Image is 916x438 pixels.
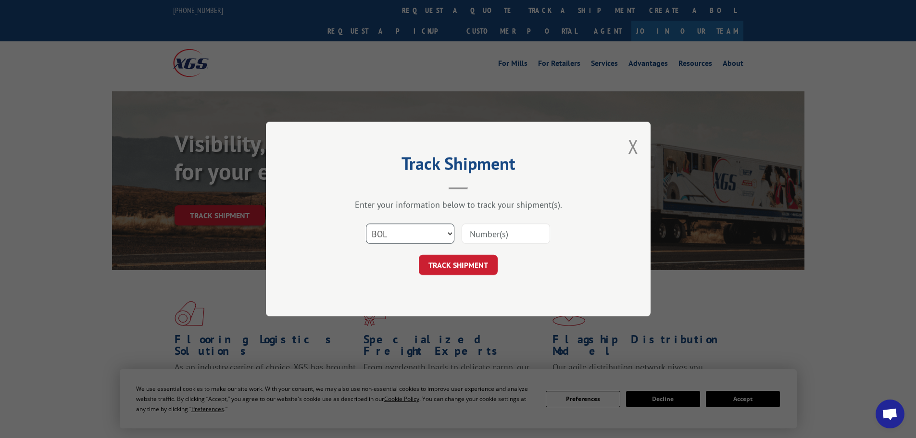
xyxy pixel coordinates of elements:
div: Open chat [876,400,904,428]
button: TRACK SHIPMENT [419,255,498,275]
button: Close modal [628,134,639,159]
input: Number(s) [462,224,550,244]
div: Enter your information below to track your shipment(s). [314,199,602,210]
h2: Track Shipment [314,157,602,175]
